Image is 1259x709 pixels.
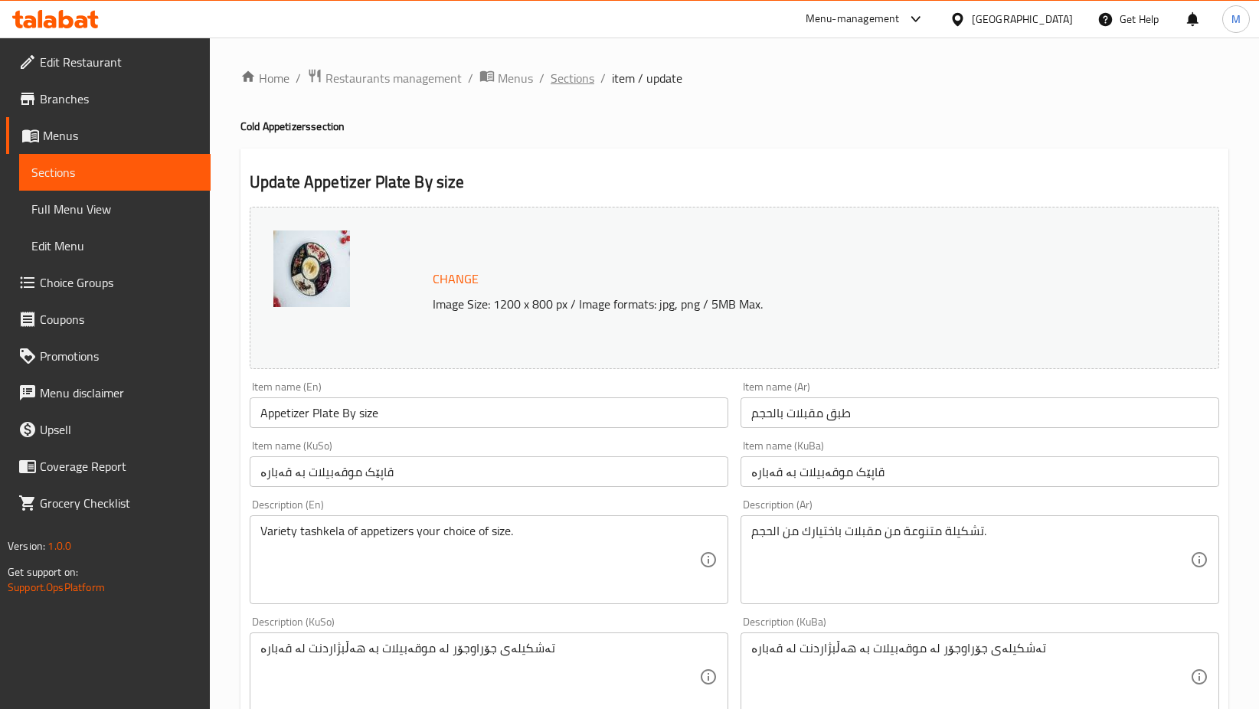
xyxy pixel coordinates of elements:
a: Branches [6,80,211,117]
a: Coupons [6,301,211,338]
span: Choice Groups [40,273,198,292]
a: Support.OpsPlatform [8,577,105,597]
img: %D8%B7%D8%A8%D9%82_%D9%85%D9%82%D8%A8%D9%84%D8%A7%D8%AA_%D9%88%D8%B3%D8%B7638917358064619829.jpg [273,230,350,307]
div: [GEOGRAPHIC_DATA] [972,11,1073,28]
span: Grocery Checklist [40,494,198,512]
a: Choice Groups [6,264,211,301]
input: Enter name KuSo [250,456,728,487]
input: Enter name En [250,397,728,428]
span: Coverage Report [40,457,198,475]
nav: breadcrumb [240,68,1228,88]
a: Coverage Report [6,448,211,485]
a: Sections [19,154,211,191]
div: Menu-management [806,10,900,28]
a: Menus [6,117,211,154]
span: M [1231,11,1241,28]
a: Upsell [6,411,211,448]
span: Change [433,268,479,290]
span: Sections [31,163,198,181]
span: Version: [8,536,45,556]
span: Upsell [40,420,198,439]
h2: Update Appetizer Plate By size [250,171,1219,194]
a: Grocery Checklist [6,485,211,521]
a: Promotions [6,338,211,374]
li: / [600,69,606,87]
a: Full Menu View [19,191,211,227]
button: Change [427,263,485,295]
span: item / update [612,69,682,87]
p: Image Size: 1200 x 800 px / Image formats: jpg, png / 5MB Max. [427,295,1118,313]
a: Sections [551,69,594,87]
span: Coupons [40,310,198,328]
span: Promotions [40,347,198,365]
span: Branches [40,90,198,108]
input: Enter name KuBa [741,456,1219,487]
input: Enter name Ar [741,397,1219,428]
span: Menu disclaimer [40,384,198,402]
span: 1.0.0 [47,536,71,556]
span: Full Menu View [31,200,198,218]
span: Edit Restaurant [40,53,198,71]
h4: Cold Appetizers section [240,119,1228,134]
span: Menus [498,69,533,87]
span: Restaurants management [325,69,462,87]
a: Menus [479,68,533,88]
a: Restaurants management [307,68,462,88]
a: Home [240,69,289,87]
span: Edit Menu [31,237,198,255]
li: / [296,69,301,87]
a: Edit Restaurant [6,44,211,80]
a: Menu disclaimer [6,374,211,411]
textarea: تشكيلة متنوعة من مقبلات باختيارك من الحجم. [751,524,1190,596]
textarea: Variety tashkela of appetizers your choice of size. [260,524,699,596]
a: Edit Menu [19,227,211,264]
li: / [468,69,473,87]
li: / [539,69,544,87]
span: Menus [43,126,198,145]
span: Get support on: [8,562,78,582]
